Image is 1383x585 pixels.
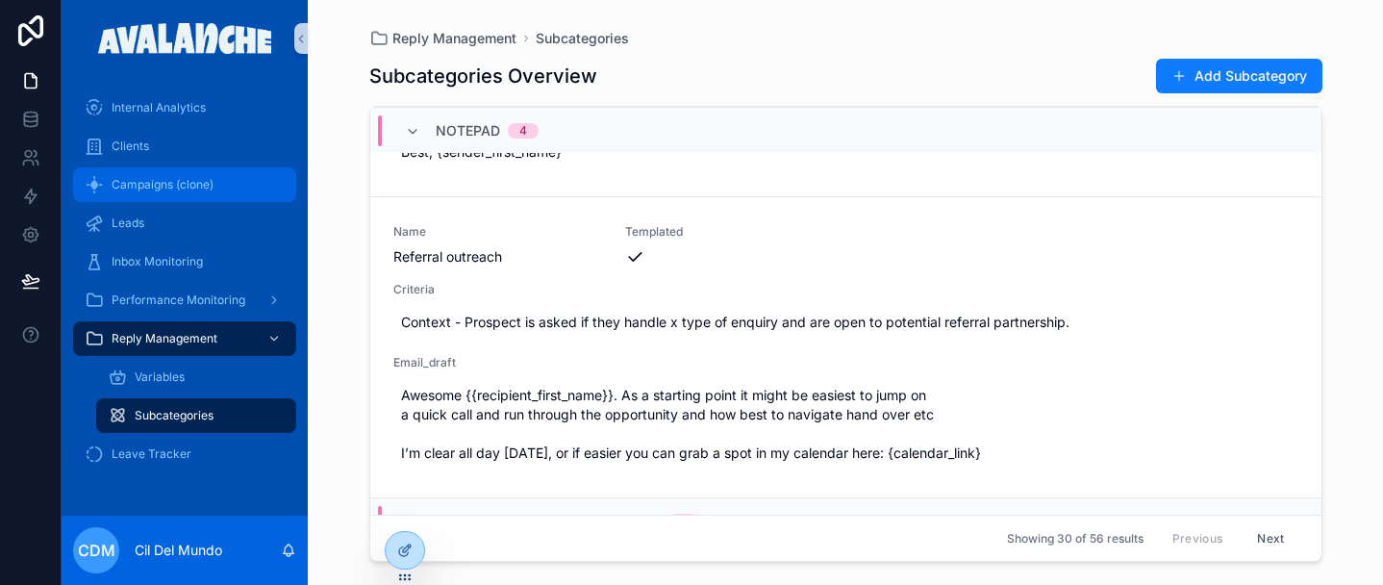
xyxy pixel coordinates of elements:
[1007,531,1144,547] span: Showing 30 of 56 results
[625,224,834,240] span: Templated
[96,360,296,394] a: Variables
[135,408,214,423] span: Subcategories
[401,386,1291,463] span: Awesome {{recipient_first_name}}. As a starting point it might be easiest to jump on a quick call...
[1244,523,1297,553] button: Next
[135,369,185,385] span: Variables
[369,63,597,89] h1: Subcategories Overview
[536,29,629,48] a: Subcategories
[393,282,1298,297] span: Criteria
[73,437,296,471] a: Leave Tracker
[62,77,308,496] div: scrollable content
[436,512,661,531] span: [PERSON_NAME] [PERSON_NAME]
[73,283,296,318] a: Performance Monitoring
[370,196,1321,497] a: NameReferral outreachTemplatedCriteriaContext - Prospect is asked if they handle x type of enquir...
[112,292,245,308] span: Performance Monitoring
[78,539,115,562] span: CDM
[112,100,206,115] span: Internal Analytics
[112,254,203,269] span: Inbox Monitoring
[73,321,296,356] a: Reply Management
[112,177,214,192] span: Campaigns (clone)
[393,247,602,267] span: Referral outreach
[369,29,516,48] a: Reply Management
[73,167,296,202] a: Campaigns (clone)
[96,398,296,433] a: Subcategories
[135,541,222,560] p: Cil Del Mundo
[73,129,296,164] a: Clients
[401,313,1291,332] span: Context - Prospect is asked if they handle x type of enquiry and are open to potential referral p...
[73,206,296,241] a: Leads
[393,224,602,240] span: Name
[1156,59,1322,93] button: Add Subcategory
[436,121,500,140] span: Notepad
[98,23,272,54] img: App logo
[393,355,1298,370] span: Email_draft
[392,29,516,48] span: Reply Management
[680,514,687,529] div: 2
[112,216,144,231] span: Leads
[73,244,296,279] a: Inbox Monitoring
[112,331,217,346] span: Reply Management
[112,139,149,154] span: Clients
[73,90,296,125] a: Internal Analytics
[112,446,191,462] span: Leave Tracker
[519,123,527,139] div: 4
